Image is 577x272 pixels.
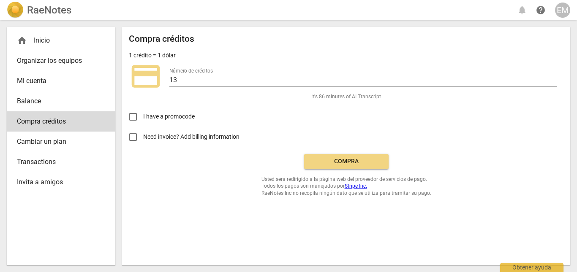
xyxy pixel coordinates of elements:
[17,137,98,147] span: Cambiar un plan
[17,56,98,66] span: Organizar los equipos
[129,51,176,60] p: 1 crédito = 1 dólar
[7,152,115,172] a: Transactions
[169,68,213,73] label: Número de créditos
[304,154,389,169] button: Compra
[7,111,115,132] a: Compra créditos
[17,35,98,46] div: Inicio
[17,157,98,167] span: Transactions
[7,91,115,111] a: Balance
[143,132,241,141] span: Need invoice? Add billing information
[143,112,195,121] span: I have a promocode
[7,132,115,152] a: Cambiar un plan
[536,5,546,15] span: help
[7,51,115,71] a: Organizar los equipos
[533,3,548,18] a: Obtener ayuda
[7,2,24,19] img: Logo
[7,2,71,19] a: LogoRaeNotes
[129,59,163,93] span: credit_card
[311,157,382,166] span: Compra
[17,96,98,106] span: Balance
[129,34,194,44] h2: Compra créditos
[345,183,367,189] a: Stripe Inc.
[261,176,431,197] span: Usted será redirigido a la página web del proveedor de servicios de pago. Todos los pagos son man...
[27,4,71,16] h2: RaeNotes
[7,172,115,192] a: Invita a amigos
[311,93,381,100] span: It's 86 minutes of AI Transcript
[17,116,98,127] span: Compra créditos
[7,30,115,51] div: Inicio
[7,71,115,91] a: Mi cuenta
[17,76,98,86] span: Mi cuenta
[555,3,570,18] button: EM
[17,35,27,46] span: home
[17,177,98,187] span: Invita a amigos
[500,263,563,272] div: Obtener ayuda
